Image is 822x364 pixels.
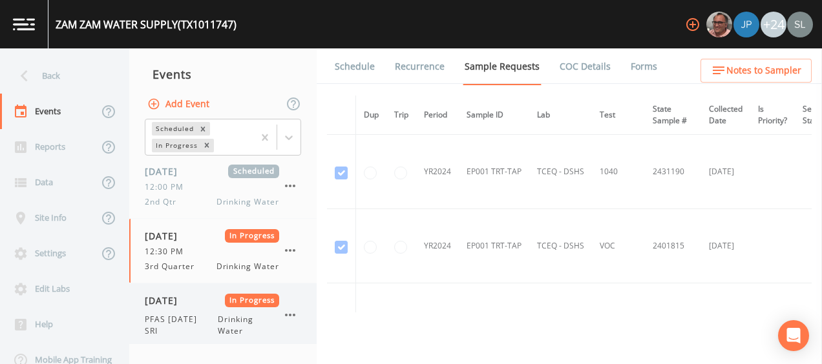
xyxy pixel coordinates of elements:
[750,96,795,135] th: Is Priority?
[56,17,237,32] div: ZAM ZAM WATER SUPPLY (TX1011747)
[152,139,200,152] div: In Progress
[645,135,701,209] td: 2431190
[129,283,317,348] a: [DATE]In ProgressPFAS [DATE] SRIDrinking Water
[129,154,317,219] a: [DATE]Scheduled12:00 PM2nd QtrDrinking Water
[529,209,592,283] td: TCEQ - DSHS
[356,96,387,135] th: Dup
[529,135,592,209] td: TCEQ - DSHS
[701,59,812,83] button: Notes to Sampler
[416,96,459,135] th: Period
[706,12,732,37] img: e2d790fa78825a4bb76dcb6ab311d44c
[592,135,645,209] td: 1040
[225,294,280,307] span: In Progress
[386,96,416,135] th: Trip
[726,63,801,79] span: Notes to Sampler
[701,283,750,358] td: [DATE]
[558,48,613,85] a: COC Details
[218,314,279,337] span: Drinking Water
[463,48,542,85] a: Sample Requests
[529,96,592,135] th: Lab
[145,314,218,337] span: PFAS [DATE] SRI
[145,294,187,307] span: [DATE]
[416,283,459,358] td: YR2024
[592,96,645,135] th: Test
[145,196,184,208] span: 2nd Qtr
[459,135,529,209] td: EP001 TRT-TAP
[225,229,280,243] span: In Progress
[393,48,447,85] a: Recurrence
[706,12,733,37] div: Mike Franklin
[459,283,529,358] td: EP001 TRT-TAP
[145,92,215,116] button: Add Event
[216,196,279,208] span: Drinking Water
[145,246,191,258] span: 12:30 PM
[129,219,317,283] a: [DATE]In Progress12:30 PM3rd QuarterDrinking Water
[778,320,809,351] div: Open Intercom Messenger
[701,135,750,209] td: [DATE]
[529,283,592,358] td: TCEQ - DSHS
[145,181,191,193] span: 12:00 PM
[216,261,279,272] span: Drinking Water
[129,58,317,90] div: Events
[416,209,459,283] td: YR2024
[145,165,187,178] span: [DATE]
[152,122,196,136] div: Scheduled
[629,48,659,85] a: Forms
[645,96,701,135] th: State Sample #
[645,283,701,358] td: 2401815FB
[459,96,529,135] th: Sample ID
[200,139,214,152] div: Remove In Progress
[145,261,202,272] span: 3rd Quarter
[459,209,529,283] td: EP001 TRT-TAP
[13,18,35,30] img: logo
[416,135,459,209] td: YR2024
[333,48,377,85] a: Schedule
[645,209,701,283] td: 2401815
[145,229,187,243] span: [DATE]
[196,122,210,136] div: Remove Scheduled
[228,165,279,178] span: Scheduled
[592,209,645,283] td: VOC
[592,283,645,358] td: VOC Blank
[761,12,786,37] div: +24
[701,96,750,135] th: Collected Date
[701,209,750,283] td: [DATE]
[733,12,760,37] div: Joshua gere Paul
[787,12,813,37] img: 0d5b2d5fd6ef1337b72e1b2735c28582
[733,12,759,37] img: 41241ef155101aa6d92a04480b0d0000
